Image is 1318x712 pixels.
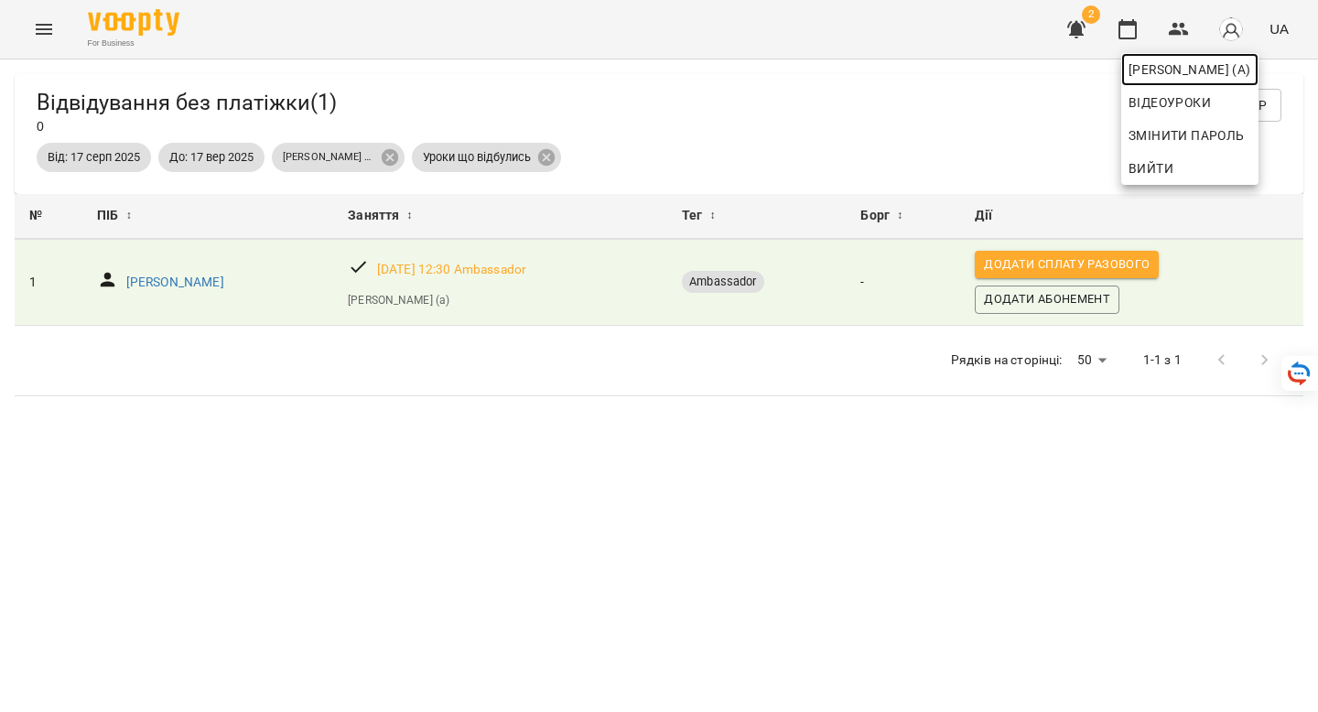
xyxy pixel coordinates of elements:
[1129,59,1251,81] span: [PERSON_NAME] (а)
[1129,92,1211,113] span: Відеоуроки
[1129,157,1173,179] span: Вийти
[1121,53,1259,86] a: [PERSON_NAME] (а)
[1121,119,1259,152] a: Змінити пароль
[1121,152,1259,185] button: Вийти
[1129,124,1251,146] span: Змінити пароль
[1121,86,1218,119] a: Відеоуроки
